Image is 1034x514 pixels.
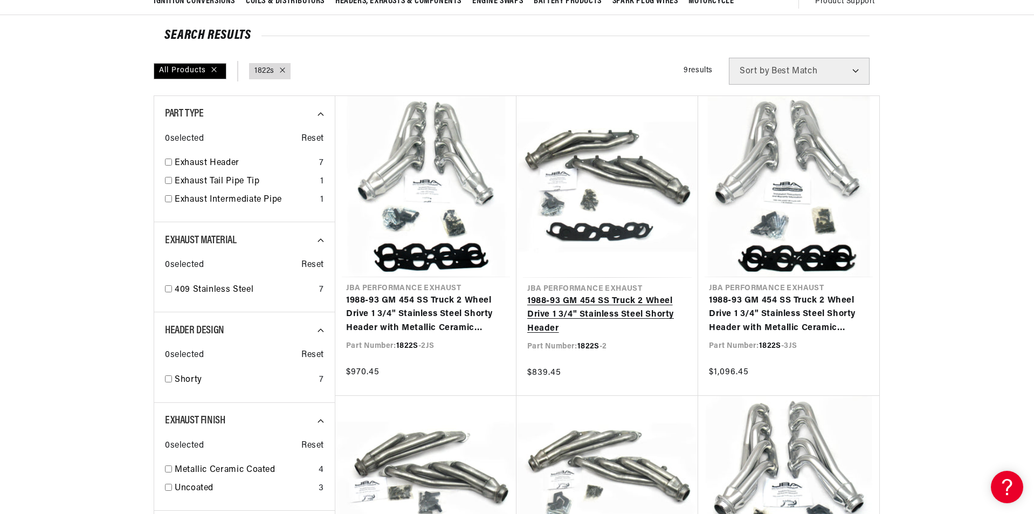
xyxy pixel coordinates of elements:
[301,348,324,362] span: Reset
[165,415,225,426] span: Exhaust Finish
[175,175,316,189] a: Exhaust Tail Pipe Tip
[165,258,204,272] span: 0 selected
[684,66,713,74] span: 9 results
[301,258,324,272] span: Reset
[709,294,868,335] a: 1988-93 GM 454 SS Truck 2 Wheel Drive 1 3/4" Stainless Steel Shorty Header with Metallic Ceramic ...
[301,439,324,453] span: Reset
[254,65,274,77] a: 1822s
[175,482,314,496] a: Uncoated
[165,235,237,246] span: Exhaust Material
[319,283,324,297] div: 7
[165,108,203,119] span: Part Type
[175,463,314,477] a: Metallic Ceramic Coated
[175,373,315,387] a: Shorty
[175,193,316,207] a: Exhaust Intermediate Pipe
[346,294,506,335] a: 1988-93 GM 454 SS Truck 2 Wheel Drive 1 3/4" Stainless Steel Shorty Header with Metallic Ceramic ...
[154,63,226,79] div: All Products
[165,132,204,146] span: 0 selected
[301,132,324,146] span: Reset
[165,439,204,453] span: 0 selected
[320,175,324,189] div: 1
[175,156,315,170] a: Exhaust Header
[319,156,324,170] div: 7
[165,325,224,336] span: Header Design
[320,193,324,207] div: 1
[165,348,204,362] span: 0 selected
[319,463,324,477] div: 4
[319,373,324,387] div: 7
[319,482,324,496] div: 3
[740,67,769,76] span: Sort by
[527,294,687,336] a: 1988-93 GM 454 SS Truck 2 Wheel Drive 1 3/4" Stainless Steel Shorty Header
[175,283,315,297] a: 409 Stainless Steel
[729,58,870,85] select: Sort by
[164,30,870,41] div: SEARCH RESULTS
